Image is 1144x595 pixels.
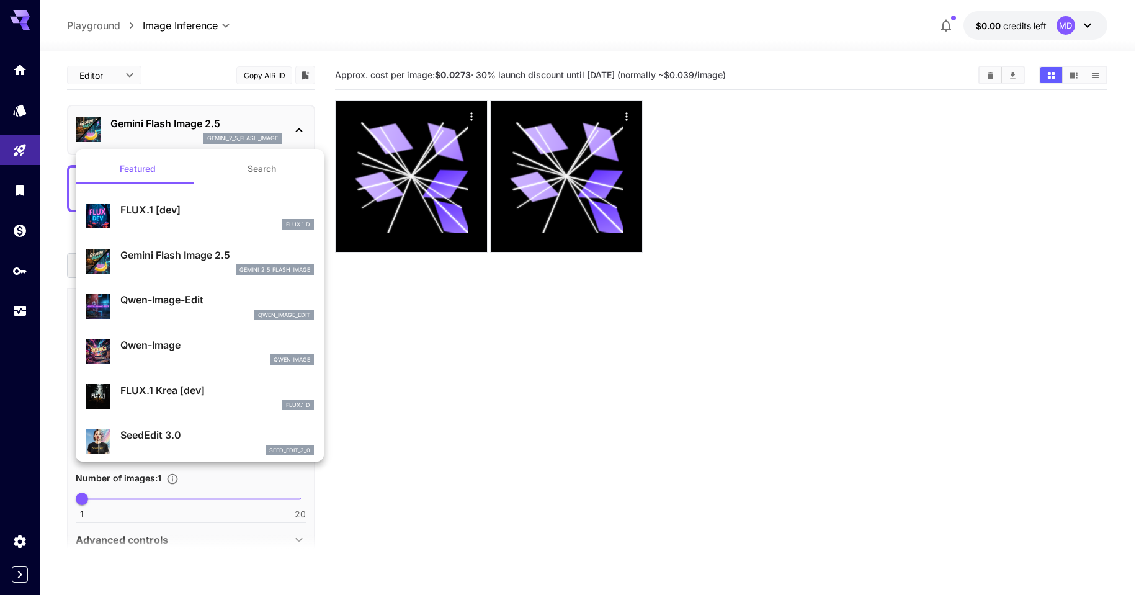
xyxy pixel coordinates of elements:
[120,202,314,217] p: FLUX.1 [dev]
[86,197,314,235] div: FLUX.1 [dev]FLUX.1 D
[120,292,314,307] p: Qwen-Image-Edit
[86,378,314,416] div: FLUX.1 Krea [dev]FLUX.1 D
[200,154,324,184] button: Search
[269,446,310,455] p: seed_edit_3_0
[86,333,314,370] div: Qwen-ImageQwen Image
[286,401,310,409] p: FLUX.1 D
[120,427,314,442] p: SeedEdit 3.0
[286,220,310,229] p: FLUX.1 D
[76,154,200,184] button: Featured
[274,356,310,364] p: Qwen Image
[86,287,314,325] div: Qwen-Image-Editqwen_image_edit
[120,248,314,262] p: Gemini Flash Image 2.5
[120,383,314,398] p: FLUX.1 Krea [dev]
[86,423,314,460] div: SeedEdit 3.0seed_edit_3_0
[239,266,310,274] p: gemini_2_5_flash_image
[120,338,314,352] p: Qwen-Image
[258,311,310,320] p: qwen_image_edit
[86,243,314,280] div: Gemini Flash Image 2.5gemini_2_5_flash_image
